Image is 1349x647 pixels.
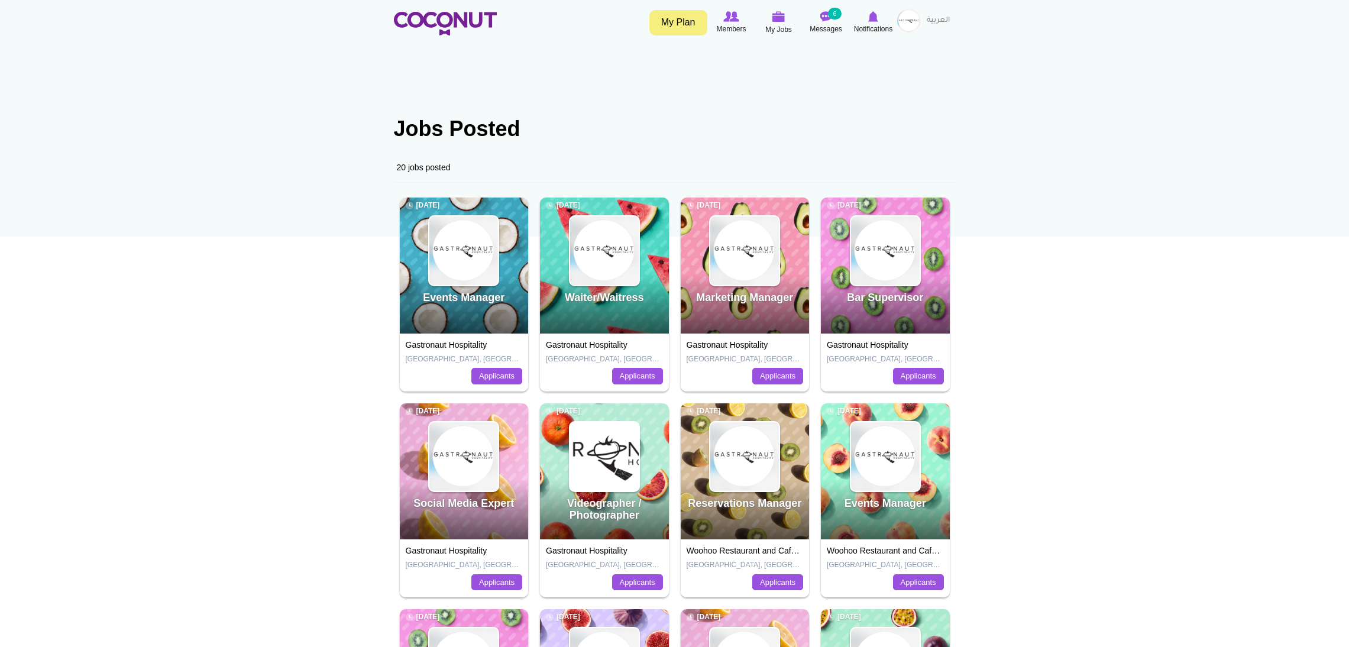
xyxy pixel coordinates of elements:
a: Gastronaut Hospitality [406,340,487,350]
span: [DATE] [546,200,580,211]
img: Gastronaut Hospitality [710,422,779,491]
img: My Jobs [772,11,785,22]
span: [DATE] [687,612,721,622]
img: Browse Members [723,11,739,22]
a: Gastronaut Hospitality [827,340,908,350]
p: [GEOGRAPHIC_DATA], [GEOGRAPHIC_DATA] [827,560,944,570]
p: [GEOGRAPHIC_DATA], [GEOGRAPHIC_DATA] [687,560,804,570]
span: [DATE] [406,612,440,622]
span: [DATE] [546,612,580,622]
a: Woohoo Restaurant and Cafe LLC, Mamabella Restaurant and Cafe LLC [827,546,1095,555]
span: [DATE] [827,406,861,416]
img: Messages [820,11,832,22]
a: Applicants [471,368,522,384]
span: [DATE] [406,406,440,416]
a: Applicants [612,368,663,384]
h1: Jobs Posted [394,117,956,141]
a: Reservations Manager [688,497,801,509]
img: Gastronaut Hospitality [851,216,920,285]
a: My Jobs My Jobs [755,9,803,37]
span: [DATE] [546,406,580,416]
img: Home [394,12,497,35]
img: Gastronaut Hospitality [429,216,498,285]
span: [DATE] [687,200,721,211]
a: Gastronaut Hospitality [406,546,487,555]
a: Social Media Expert [413,497,514,509]
a: My Plan [649,10,707,35]
span: [DATE] [406,200,440,211]
p: [GEOGRAPHIC_DATA], [GEOGRAPHIC_DATA] [406,354,523,364]
small: 6 [828,8,841,20]
span: [DATE] [687,406,721,416]
a: Gastronaut Hospitality [546,340,627,350]
span: Messages [810,23,842,35]
a: Notifications Notifications [850,9,897,36]
a: Applicants [893,574,944,591]
p: [GEOGRAPHIC_DATA], [GEOGRAPHIC_DATA] [827,354,944,364]
a: Applicants [471,574,522,591]
p: [GEOGRAPHIC_DATA], [GEOGRAPHIC_DATA] [406,560,523,570]
img: Notifications [868,11,878,22]
a: Applicants [752,368,803,384]
img: Gastronaut Hospitality [429,422,498,491]
a: Marketing Manager [696,292,793,303]
a: Messages Messages 6 [803,9,850,36]
span: My Jobs [765,24,792,35]
div: 20 jobs posted [394,153,956,183]
a: Waiter/Waitress [565,292,644,303]
a: Applicants [612,574,663,591]
p: [GEOGRAPHIC_DATA], [GEOGRAPHIC_DATA] [546,354,663,364]
a: العربية [921,9,956,33]
img: Gastronaut Hospitality [851,422,920,491]
a: Gastronaut Hospitality [546,546,627,555]
a: Events Manager [845,497,926,509]
span: Notifications [854,23,892,35]
a: Browse Members Members [708,9,755,36]
a: Gastronaut Hospitality [687,340,768,350]
span: [DATE] [827,612,861,622]
span: Members [716,23,746,35]
img: Gastronaut Hospitality [710,216,779,285]
p: [GEOGRAPHIC_DATA], [GEOGRAPHIC_DATA] [546,560,663,570]
span: [DATE] [827,200,861,211]
a: Events Manager [423,292,504,303]
a: Applicants [752,574,803,591]
a: Woohoo Restaurant and Cafe LLC, Mamabella Restaurant and Cafe LLC [687,546,955,555]
img: Gastronaut Hospitality [570,216,639,285]
a: Applicants [893,368,944,384]
p: [GEOGRAPHIC_DATA], [GEOGRAPHIC_DATA] [687,354,804,364]
a: Bar Supervisor [847,292,923,303]
a: Videographer / Photographer [567,497,642,521]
